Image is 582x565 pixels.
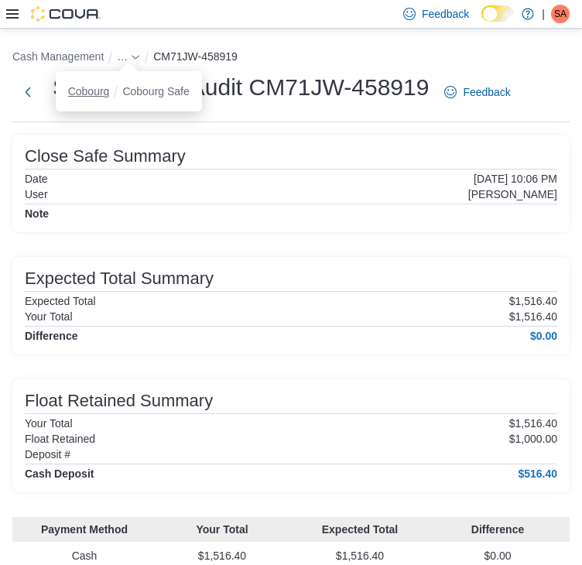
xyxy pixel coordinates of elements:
img: Cova [31,6,101,22]
svg: - Clicking this button will toggle a popover dialog. [131,53,140,62]
button: See collapsed breadcrumbs - Clicking this button will toggle a popover dialog. [117,50,140,63]
p: $1,516.40 [156,548,288,563]
button: CM71JW-458919 [153,50,238,63]
button: Cobourg [68,85,110,98]
input: Dark Mode [481,5,514,22]
p: Payment Method [19,522,150,537]
h6: Float Retained [25,433,95,445]
h6: Expected Total [25,295,96,307]
p: $1,516.40 [509,295,557,307]
h3: Close Safe Summary [25,147,186,166]
p: Expected Total [294,522,426,537]
h3: Expected Total Summary [25,269,214,288]
h6: User [25,188,48,200]
h3: Float Retained Summary [25,392,213,410]
h4: Note [25,207,49,220]
span: SA [554,5,567,23]
h6: Date [25,173,48,185]
p: Cash [19,548,150,563]
h6: Deposit # [25,448,70,461]
h4: Difference [25,330,77,342]
p: | [542,5,545,23]
h1: Safe Closing Audit CM71JW-458919 [53,72,429,103]
p: $1,000.00 [509,433,557,445]
p: $1,516.40 [294,548,426,563]
p: [DATE] 10:06 PM [474,173,557,185]
button: Next [12,77,43,108]
p: $0.00 [432,548,563,563]
nav: Breadcrumbs [68,84,190,102]
h4: Cash Deposit [25,467,94,480]
h4: $0.00 [530,330,557,342]
button: Cobourg Safe [122,85,189,98]
button: Cash Management [12,50,104,63]
span: Feedback [463,84,510,100]
h6: Your Total [25,310,73,323]
div: Sabir Ali [551,5,570,23]
h4: $516.40 [518,467,557,480]
span: See collapsed breadcrumbs [117,50,128,63]
a: Feedback [438,77,516,108]
p: $1,516.40 [509,417,557,430]
span: Feedback [422,6,469,22]
p: Difference [432,522,563,537]
p: $1,516.40 [509,310,557,323]
nav: An example of EuiBreadcrumbs [12,47,570,69]
h6: Your Total [25,417,73,430]
p: [PERSON_NAME] [468,188,557,200]
p: Your Total [156,522,288,537]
